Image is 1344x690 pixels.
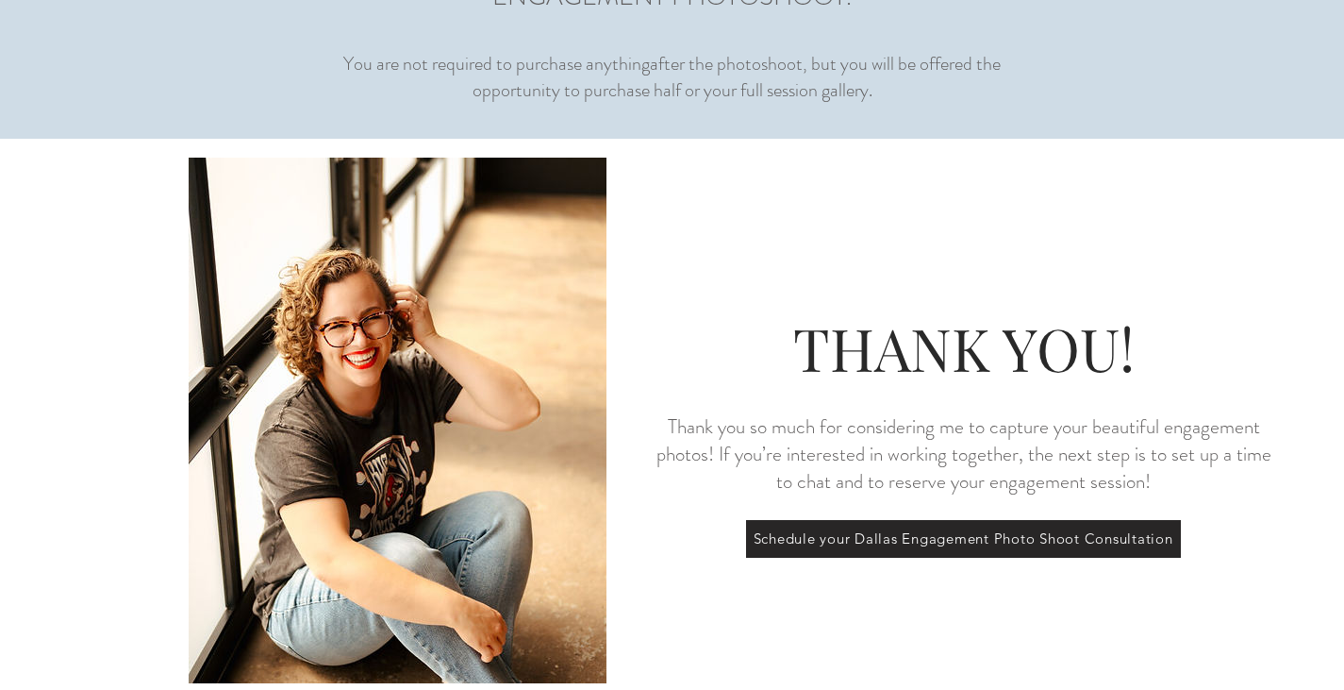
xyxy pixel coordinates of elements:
span: THANK YOU! [793,309,1135,387]
span: Schedule your Dallas Engagement Photo Shoot Consultation [754,530,1173,547]
span: , but you will be offered the opportunity to purchase half or your full session gallery. [473,50,1002,104]
span: Thank you so much for considering me to capture your beautiful engagement photos! If you’re inter... [656,412,1271,496]
a: Schedule your Dallas Engagement Photo Shoot Consultation [746,520,1181,558]
iframe: Wix Chat [1255,601,1344,690]
span: You are not required to purchase anything [343,50,650,77]
span: after the photoshoot [650,50,803,77]
img: Image of Dallas Engagement Photographer, Sarah Mae laughing while looking into the camera. [189,158,606,683]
